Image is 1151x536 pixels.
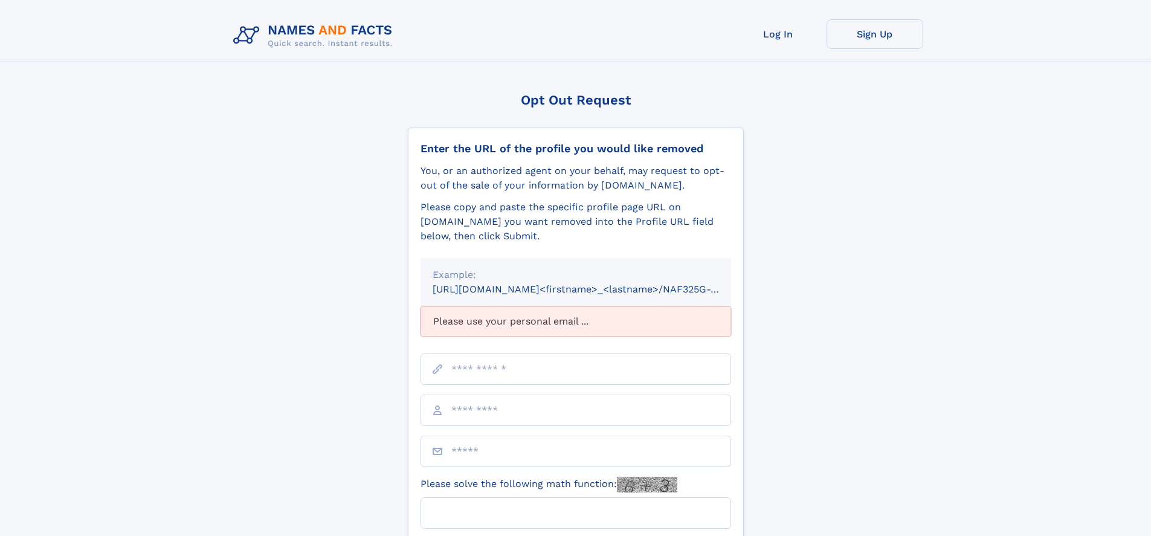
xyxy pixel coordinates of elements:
div: You, or an authorized agent on your behalf, may request to opt-out of the sale of your informatio... [421,164,731,193]
a: Sign Up [827,19,923,49]
a: Log In [730,19,827,49]
div: Please use your personal email ... [421,306,731,337]
div: Opt Out Request [408,92,744,108]
div: Please copy and paste the specific profile page URL on [DOMAIN_NAME] you want removed into the Pr... [421,200,731,244]
label: Please solve the following math function: [421,477,677,492]
img: Logo Names and Facts [228,19,402,52]
div: Enter the URL of the profile you would like removed [421,142,731,155]
div: Example: [433,268,719,282]
small: [URL][DOMAIN_NAME]<firstname>_<lastname>/NAF325G-xxxxxxxx [433,283,754,295]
